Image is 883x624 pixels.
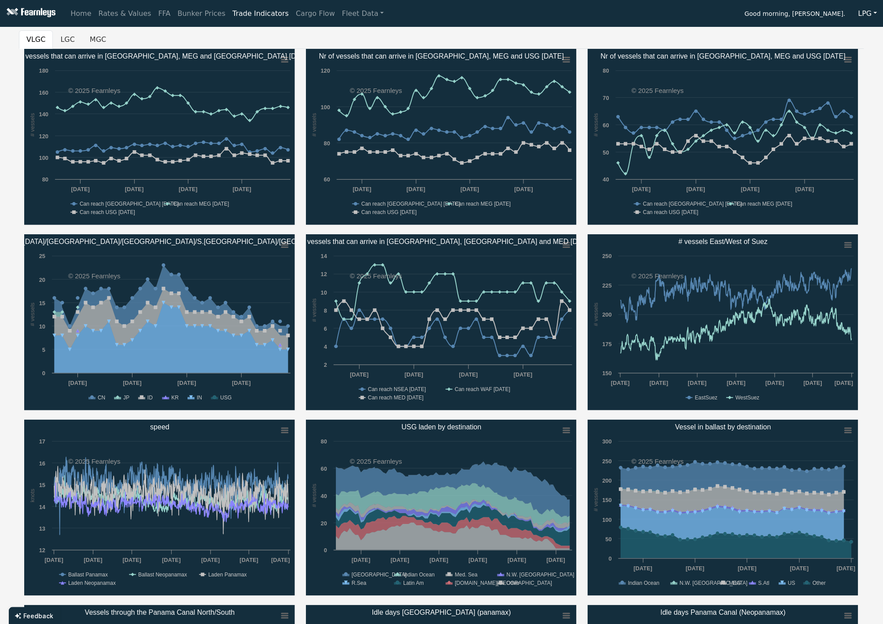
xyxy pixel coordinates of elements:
[603,67,609,74] text: 80
[455,201,511,207] text: Can reach MEG [DATE]
[311,113,317,137] text: # vessels
[603,95,609,101] text: 70
[39,504,46,510] text: 14
[460,186,479,192] text: [DATE]
[122,557,141,563] text: [DATE]
[643,201,742,207] text: Can reach [GEOGRAPHIC_DATA] [DATE]
[271,557,290,563] text: [DATE]
[155,5,174,22] a: FFA
[350,458,402,465] text: © 2025 Fearnleys
[19,30,53,49] button: VLGC
[8,52,311,60] text: Nr of vessels that can arrive in [GEOGRAPHIC_DATA], MEG and [GEOGRAPHIC_DATA] [DATE]
[29,489,36,502] text: knots
[588,420,858,596] svg: Vessel in ballast by destination
[606,536,612,543] text: 50
[39,323,45,330] text: 10
[39,482,45,488] text: 15
[603,477,612,484] text: 200
[321,438,327,445] text: 80
[319,52,564,60] text: Nr of vessels that can arrive in [GEOGRAPHIC_DATA], MEG and USG [DATE]
[603,282,612,289] text: 225
[138,572,187,578] text: Ballast Neopanamax
[85,609,235,616] text: Vessels through the Panama Canal North/South
[123,395,129,401] text: JP
[643,209,699,215] text: Can reach USG [DATE]
[603,497,612,503] text: 150
[39,525,45,532] text: 13
[372,609,511,617] text: Idle days [GEOGRAPHIC_DATA] (panamax)
[459,371,478,378] text: [DATE]
[324,343,327,350] text: 4
[229,5,292,22] a: Trade Indicators
[321,465,327,472] text: 60
[405,371,423,378] text: [DATE]
[368,395,423,401] text: Can reach MED [DATE]
[632,87,684,94] text: © 2025 Fearnleys
[609,555,612,562] text: 0
[42,370,45,377] text: 0
[632,272,684,280] text: © 2025 Fearnleys
[324,325,327,332] text: 6
[39,277,45,283] text: 20
[592,303,599,326] text: # vessels
[687,186,705,192] text: [DATE]
[150,423,169,431] text: speed
[162,557,180,563] text: [DATE]
[603,458,612,465] text: 250
[603,311,612,318] text: 200
[39,460,45,467] text: 16
[361,201,460,207] text: Can reach [GEOGRAPHIC_DATA] [DATE]
[39,155,48,161] text: 100
[350,272,402,280] text: © 2025 Fearnleys
[661,609,786,616] text: Idle days Panama Canal (Neopanamax)
[4,8,55,19] img: Fearnleys Logo
[80,209,135,215] text: Can reach USG [DATE]
[679,238,768,245] text: # vessels East/West of Suez
[788,580,795,586] text: US
[39,438,45,445] text: 17
[603,517,612,523] text: 100
[98,395,105,401] text: CN
[220,395,232,401] text: USG
[324,547,327,554] text: 0
[174,5,229,22] a: Bunker Prices
[338,5,387,22] a: Fleet Data
[680,580,747,586] text: N.W. [GEOGRAPHIC_DATA]
[603,176,609,183] text: 40
[650,380,668,386] text: [DATE]
[727,380,746,386] text: [DATE]
[352,557,370,563] text: [DATE]
[741,186,760,192] text: [DATE]
[632,186,651,192] text: [DATE]
[628,580,659,586] text: Indian Ocean
[407,186,425,192] text: [DATE]
[686,565,704,572] text: [DATE]
[611,380,629,386] text: [DATE]
[352,580,367,586] text: R.Sea
[603,341,612,347] text: 175
[455,386,510,392] text: Can reach WAF [DATE]
[311,484,317,507] text: # vessels
[508,557,526,563] text: [DATE]
[350,87,402,94] text: © 2025 Fearnleys
[68,580,116,586] text: Laden Neopanamax
[353,186,371,192] text: [DATE]
[68,458,121,465] text: © 2025 Fearnleys
[24,234,295,410] svg: number of vessels idle in China/Japan/Indonesia/S.Korea/India/USG
[125,186,143,192] text: [DATE]
[197,395,202,401] text: IN
[601,52,846,60] text: Nr of vessels that can arrive in [GEOGRAPHIC_DATA], MEG and USG [DATE]
[84,557,102,563] text: [DATE]
[745,7,846,22] span: Good morning, [PERSON_NAME].
[837,565,855,572] text: [DATE]
[350,371,368,378] text: [DATE]
[306,49,577,225] svg: Nr of vessels that can arrive in Panama, MEG and USG in 20 days
[321,67,330,74] text: 120
[179,186,197,192] text: [DATE]
[361,209,417,215] text: Can reach USG [DATE]
[80,201,179,207] text: Can reach [GEOGRAPHIC_DATA] [DATE]
[853,5,883,22] button: LPG
[39,253,45,259] text: 25
[39,133,48,140] text: 120
[514,371,532,378] text: [DATE]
